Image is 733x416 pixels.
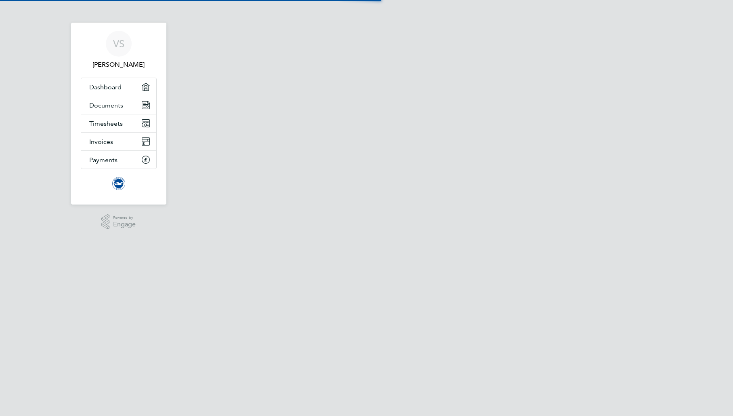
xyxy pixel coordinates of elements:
nav: Main navigation [71,23,166,205]
span: Powered by [113,214,136,221]
a: Invoices [81,133,156,150]
a: Timesheets [81,114,156,132]
span: Dashboard [89,83,122,91]
span: Veronica Sowton [81,60,157,70]
a: Go to home page [81,177,157,190]
span: Invoices [89,138,113,146]
span: Payments [89,156,118,164]
a: Dashboard [81,78,156,96]
span: Engage [113,221,136,228]
a: Powered byEngage [101,214,136,230]
span: Documents [89,101,123,109]
span: VS [113,38,124,49]
a: Payments [81,151,156,169]
img: brightonandhovealbion-logo-retina.png [112,177,125,190]
a: Documents [81,96,156,114]
span: Timesheets [89,120,123,127]
a: VS[PERSON_NAME] [81,31,157,70]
